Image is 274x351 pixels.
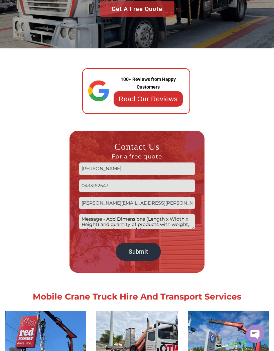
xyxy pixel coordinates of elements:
strong: 100+ Reviews from Happy Customers [121,77,176,90]
a: Get A Free Quote [100,1,174,17]
input: Phone no. [79,180,195,192]
h3: Contact Us [79,141,195,160]
input: Name [79,162,195,175]
input: Email [79,197,195,210]
span: For a free quote [79,153,195,160]
a: Read Our Reviews [119,95,177,103]
input: Submit [116,243,160,261]
h1: Mobile Crane Truck Hire And Transport Services [3,292,271,301]
form: Contact form [79,141,195,263]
